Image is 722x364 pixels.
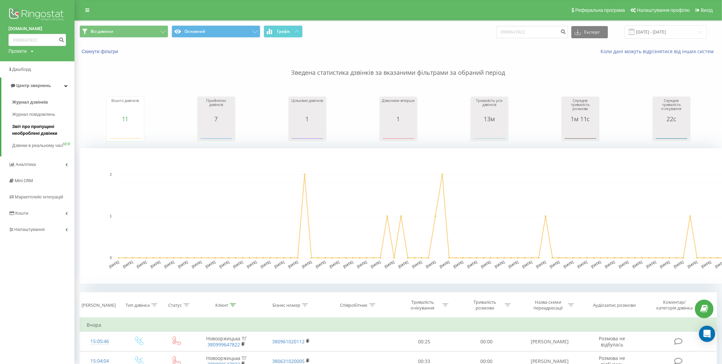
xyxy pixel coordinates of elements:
div: Тривалість очікування [404,299,441,311]
text: [DATE] [150,260,161,269]
input: Пошук за номером [8,34,66,46]
a: 380999647822 [207,341,240,348]
text: [DATE] [329,260,340,269]
div: 1 [290,115,324,122]
button: Основний [172,25,260,38]
div: 11 [108,115,142,122]
button: Скинути фільтри [80,48,122,55]
td: [PERSON_NAME] [518,332,582,351]
text: [DATE] [701,260,712,269]
span: Всі дзвінки [91,29,113,34]
text: [DATE] [453,260,464,269]
a: 380961020112 [272,338,305,345]
text: [DATE] [494,260,505,269]
div: Середня тривалість розмови [564,99,597,115]
span: Реферальна програма [575,7,625,13]
div: 1м 11с [564,115,597,122]
text: [DATE] [205,260,216,269]
a: Журнал дзвінків [12,96,74,108]
text: [DATE] [467,260,478,269]
div: Аудіозапис розмови [593,302,636,308]
text: [DATE] [136,260,147,269]
text: [DATE] [480,260,491,269]
a: Звіт про пропущені необроблені дзвінки [12,121,74,140]
div: Тривалість розмови [467,299,503,311]
text: [DATE] [163,260,175,269]
svg: A chart. [290,122,324,143]
td: Новооржицька ТГ [194,332,259,351]
span: Вихід [701,7,713,13]
text: [DATE] [687,260,698,269]
text: [DATE] [109,260,120,269]
td: 00:25 [393,332,456,351]
text: [DATE] [177,260,189,269]
text: [DATE] [260,260,271,269]
div: Співробітник [340,302,368,308]
div: [PERSON_NAME] [82,302,116,308]
div: Всього дзвінків [108,99,142,115]
div: Середня тривалість очікування [655,99,688,115]
text: [DATE] [659,260,671,269]
svg: A chart. [381,122,415,143]
text: [DATE] [191,260,202,269]
text: [DATE] [549,260,561,269]
text: [DATE] [591,260,602,269]
td: 00:00 [455,332,518,351]
text: 0 [110,256,112,260]
td: Вчора [80,318,717,332]
div: Дзвонили вперше [381,99,415,115]
div: Назва схеми переадресації [530,299,566,311]
a: Дзвінки в реальному часіNEW [12,140,74,152]
a: Журнал повідомлень [12,108,74,121]
text: [DATE] [219,260,230,269]
div: 13м [473,115,506,122]
text: [DATE] [274,260,285,269]
button: Експорт [571,26,608,38]
text: [DATE] [370,260,381,269]
span: Аналiтика [16,162,36,167]
text: [DATE] [412,260,423,269]
text: [DATE] [288,260,299,269]
text: 1 [110,214,112,218]
a: [DOMAIN_NAME] [8,25,66,32]
div: 22с [655,115,688,122]
text: [DATE] [343,260,354,269]
a: Центр звернень [1,78,74,94]
span: Дзвінки в реальному часі [12,142,63,149]
input: Пошук за номером [496,26,568,38]
div: Статус [168,302,182,308]
text: [DATE] [246,260,258,269]
span: Розмова не відбулась [599,335,625,348]
text: [DATE] [632,260,643,269]
text: [DATE] [673,260,684,269]
button: Всі дзвінки [80,25,168,38]
div: Бізнес номер [272,302,300,308]
svg: A chart. [108,122,142,143]
svg: A chart. [655,122,688,143]
div: Тип дзвінка [126,302,150,308]
div: Цільових дзвінків [290,99,324,115]
span: Маркетплейс інтеграцій [15,194,63,199]
div: Прийнятих дзвінків [199,99,233,115]
div: 7 [199,115,233,122]
img: Ringostat logo [8,7,66,24]
span: Звіт про пропущені необроблені дзвінки [12,123,71,137]
text: [DATE] [439,260,450,269]
svg: A chart. [199,122,233,143]
text: [DATE] [122,260,133,269]
text: [DATE] [618,260,629,269]
button: Графік [264,25,303,38]
span: Mini CRM [15,178,33,183]
text: [DATE] [508,260,519,269]
span: Налаштування профілю [637,7,690,13]
div: Коментар/категорія дзвінка [655,299,694,311]
text: [DATE] [563,260,574,269]
p: Зведена статистика дзвінків за вказаними фільтрами за обраний період [80,55,717,77]
text: [DATE] [577,260,588,269]
text: [DATE] [535,260,547,269]
svg: A chart. [564,122,597,143]
svg: A chart. [473,122,506,143]
span: Журнал дзвінків [12,99,48,106]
